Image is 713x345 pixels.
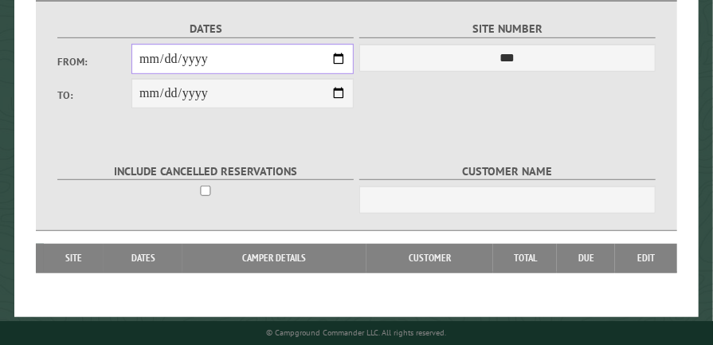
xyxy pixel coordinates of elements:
[359,20,656,38] label: Site Number
[57,20,354,38] label: Dates
[267,327,447,338] small: © Campground Commander LLC. All rights reserved.
[557,244,615,272] th: Due
[57,54,131,69] label: From:
[44,244,104,272] th: Site
[493,244,557,272] th: Total
[366,244,494,272] th: Customer
[359,163,656,181] label: Customer Name
[57,163,354,181] label: Include Cancelled Reservations
[57,88,131,103] label: To:
[182,244,366,272] th: Camper Details
[104,244,182,272] th: Dates
[615,244,677,272] th: Edit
